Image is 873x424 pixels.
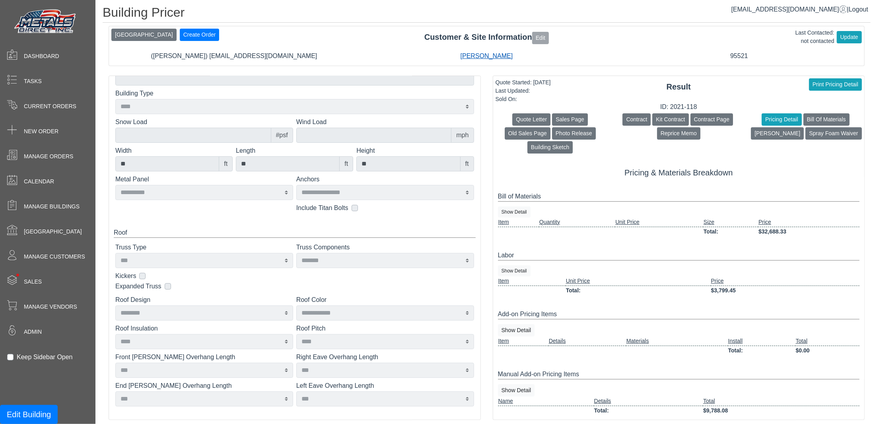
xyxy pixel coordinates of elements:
td: Materials [626,336,728,346]
div: Sold On: [496,95,551,103]
td: $9,788.08 [703,406,859,415]
label: Roof Design [115,295,293,305]
button: Show Detail [498,324,535,336]
label: Roof Insulation [115,324,293,333]
div: #psf [271,128,293,143]
span: Dashboard [24,52,59,60]
button: [GEOGRAPHIC_DATA] [111,29,177,41]
td: Total: [594,406,703,415]
label: Building Type [115,89,474,98]
button: Kit Contract [652,113,688,126]
label: Length [236,146,353,156]
div: ft [339,156,353,171]
td: Name [498,397,594,406]
span: Sales [24,278,42,286]
button: Show Detail [498,206,531,218]
td: $0.00 [795,346,859,355]
td: Total: [703,227,758,236]
button: Quote Letter [512,113,550,126]
div: Bill of Materials [498,192,860,202]
button: Show Detail [498,384,535,397]
div: Roof [114,228,476,238]
td: Quantity [539,218,615,227]
td: Total: [566,286,711,295]
label: End [PERSON_NAME] Overhang Length [115,381,293,391]
label: Width [115,146,233,156]
span: Manage Vendors [24,303,77,311]
label: Truss Type [115,243,293,252]
td: $32,688.33 [758,227,859,236]
label: Right Eave Overhang Length [296,352,474,362]
div: Customer & Site Information [109,31,864,44]
button: Photo Release [552,127,596,140]
h1: Building Pricer [103,5,871,23]
button: Old Sales Page [505,127,550,140]
td: Total [703,397,859,406]
label: Kickers [115,271,136,281]
button: Contract [622,113,651,126]
div: Manual Add-on Pricing Items [498,370,860,379]
td: Item [498,276,566,286]
td: Install [728,336,795,346]
button: Edit [532,32,549,44]
div: ID: 2021-118 [493,102,865,112]
span: • [8,262,28,288]
label: Truss Components [296,243,474,252]
div: ft [460,156,474,171]
div: Labor [498,251,860,261]
div: Result [493,81,865,93]
td: Total [795,336,859,346]
button: Spray Foam Waiver [805,127,861,140]
div: ([PERSON_NAME]) [EMAIL_ADDRESS][DOMAIN_NAME] [108,51,360,61]
label: Include Titan Bolts [296,203,348,213]
span: Manage Buildings [24,202,80,211]
button: Print Pricing Detail [809,78,862,91]
span: Current Orders [24,102,76,111]
td: Unit Price [566,276,711,286]
label: Snow Load [115,117,293,127]
span: Manage Customers [24,253,85,261]
div: 95521 [613,51,865,61]
td: Unit Price [615,218,703,227]
div: Last Contacted: not contacted [795,29,834,45]
td: Details [548,336,626,346]
div: Add-on Pricing Items [498,309,860,319]
span: Admin [24,328,42,336]
td: Item [498,218,539,227]
span: Tasks [24,77,42,86]
label: Metal Panel [115,175,293,184]
div: Last Updated: [496,87,551,95]
div: mph [451,128,474,143]
a: [EMAIL_ADDRESS][DOMAIN_NAME] [731,6,847,13]
div: | [731,5,868,14]
td: Details [594,397,703,406]
span: Logout [849,6,868,13]
td: Size [703,218,758,227]
button: Pricing Detail [762,113,801,126]
label: Keep Sidebar Open [17,352,73,362]
label: Wind Load [296,117,474,127]
button: Update [837,31,862,43]
label: Left Eave Overhang Length [296,381,474,391]
span: Manage Orders [24,152,73,161]
label: Expanded Truss [115,282,161,291]
td: Price [711,276,859,286]
button: Building Sketch [527,141,573,154]
button: Create Order [180,29,220,41]
button: [PERSON_NAME] [751,127,804,140]
img: Metals Direct Inc Logo [12,7,80,37]
span: [GEOGRAPHIC_DATA] [24,228,82,236]
span: Calendar [24,177,54,186]
button: Show Detail [498,265,531,276]
label: Front [PERSON_NAME] Overhang Length [115,352,293,362]
td: Total: [728,346,795,355]
td: Item [498,336,548,346]
h5: Pricing & Materials Breakdown [498,168,860,177]
label: Roof Color [296,295,474,305]
button: Contract Page [690,113,733,126]
button: Sales Page [552,113,588,126]
label: Height [356,146,474,156]
td: $3,799.45 [711,286,859,295]
span: New Order [24,127,58,136]
button: Bill Of Materials [803,113,850,126]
